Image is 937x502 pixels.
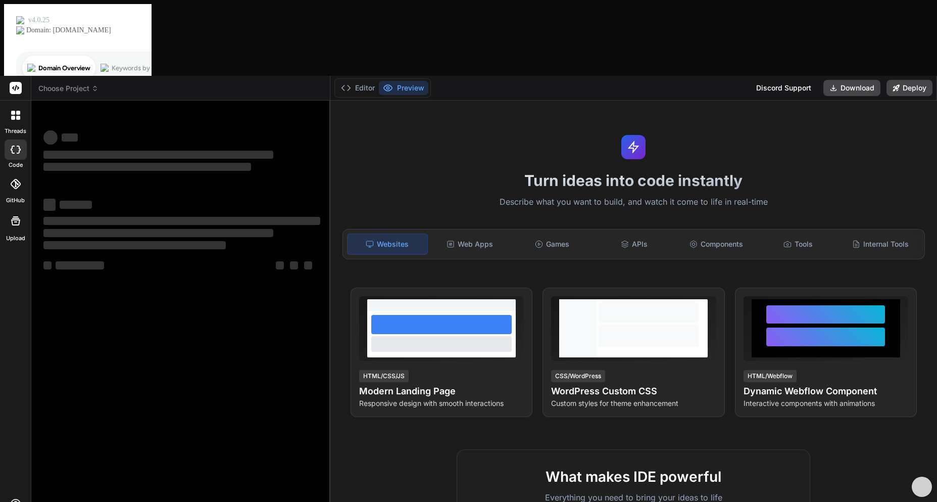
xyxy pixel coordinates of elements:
[56,261,104,269] span: ‌
[886,80,932,96] button: Deploy
[16,26,24,34] img: website_grey.svg
[359,384,524,398] h4: Modern Landing Page
[43,199,56,211] span: ‌
[841,234,920,255] div: Internal Tools
[43,151,273,159] span: ‌
[38,83,98,94] span: Choose Project
[823,80,880,96] button: Download
[336,171,931,190] h1: Turn ideas into code instantly
[43,229,273,237] span: ‌
[551,370,605,382] div: CSS/WordPress
[744,384,908,398] h4: Dynamic Webflow Component
[551,384,716,398] h4: WordPress Custom CSS
[6,234,25,243] label: Upload
[551,398,716,408] p: Custom styles for theme enhancement
[744,398,908,408] p: Interactive components with animations
[9,161,23,169] label: code
[359,370,409,382] div: HTML/CSS/JS
[43,130,58,145] span: ‌
[359,398,524,408] p: Responsive design with smooth interactions
[594,234,674,255] div: APIs
[336,196,931,209] p: Describe what you want to build, and watch it come to life in real-time
[676,234,756,255] div: Components
[290,261,298,269] span: ‌
[16,16,24,24] img: logo_orange.svg
[43,163,251,171] span: ‌
[750,80,817,96] div: Discord Support
[5,127,26,135] label: threads
[27,64,35,72] img: tab_domain_overview_orange.svg
[512,234,592,255] div: Games
[101,64,109,72] img: tab_keywords_by_traffic_grey.svg
[62,133,78,142] span: ‌
[337,81,379,95] button: Editor
[744,370,797,382] div: HTML/Webflow
[43,217,320,225] span: ‌
[430,234,510,255] div: Web Apps
[112,65,170,71] div: Keywords by Traffic
[276,261,284,269] span: ‌
[6,196,25,205] label: GitHub
[28,16,50,24] div: v 4.0.25
[43,261,52,269] span: ‌
[758,234,838,255] div: Tools
[26,26,111,34] div: Domain: [DOMAIN_NAME]
[379,81,428,95] button: Preview
[60,201,92,209] span: ‌
[304,261,312,269] span: ‌
[347,234,428,255] div: Websites
[473,466,794,487] h2: What makes IDE powerful
[43,241,226,249] span: ‌
[38,65,90,71] div: Domain Overview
